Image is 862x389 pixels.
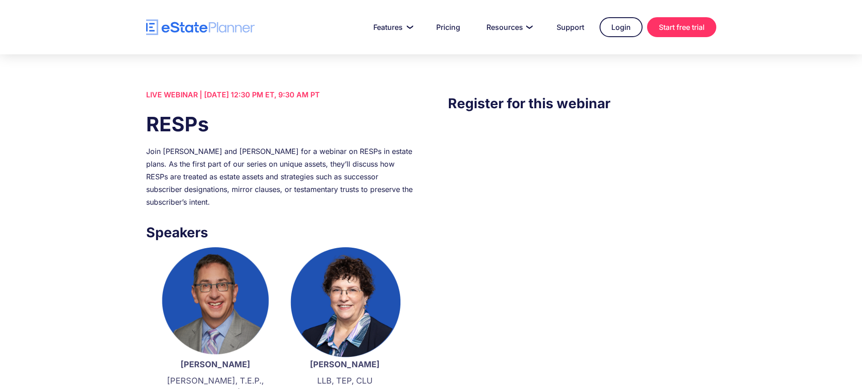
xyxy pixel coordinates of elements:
div: Join [PERSON_NAME] and [PERSON_NAME] for a webinar on RESPs in estate plans. As the first part of... [146,145,414,208]
a: Support [546,18,595,36]
strong: [PERSON_NAME] [181,360,250,369]
a: Login [600,17,643,37]
a: Start free trial [647,17,716,37]
p: LLB, TEP, CLU [289,375,400,387]
div: LIVE WEBINAR | [DATE] 12:30 PM ET, 9:30 AM PT [146,88,414,101]
h1: RESPs [146,110,414,138]
h3: Speakers [146,222,414,243]
strong: [PERSON_NAME] [310,360,380,369]
iframe: Form 0 [448,132,716,294]
a: Resources [476,18,541,36]
a: home [146,19,255,35]
h3: Register for this webinar [448,93,716,114]
a: Pricing [425,18,471,36]
a: Features [362,18,421,36]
